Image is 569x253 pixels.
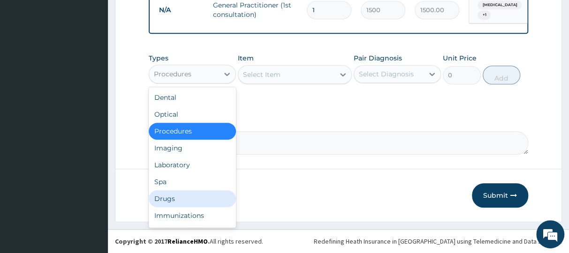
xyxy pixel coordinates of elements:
div: Dental [149,89,236,106]
a: RelianceHMO [167,237,208,246]
div: Minimize live chat window [154,5,176,27]
span: [MEDICAL_DATA] [478,0,522,10]
img: d_794563401_company_1708531726252_794563401 [17,47,38,70]
textarea: Type your message and hit 'Enter' [5,160,179,193]
div: Select Item [243,70,281,79]
div: Others [149,224,236,241]
div: Optical [149,106,236,123]
div: Immunizations [149,207,236,224]
div: Chat with us now [49,52,158,65]
td: N/A [154,1,208,19]
div: Select Diagnosis [359,69,414,79]
div: Redefining Heath Insurance in [GEOGRAPHIC_DATA] using Telemedicine and Data Science! [314,237,562,246]
div: Drugs [149,190,236,207]
label: Types [149,54,168,62]
div: Imaging [149,140,236,156]
div: Spa [149,173,236,190]
label: Pair Diagnosis [354,53,402,63]
strong: Copyright © 2017 . [115,237,210,246]
div: Laboratory [149,156,236,173]
label: Unit Price [443,53,477,63]
div: Procedures [149,123,236,140]
span: We're online! [54,70,129,165]
button: Submit [472,183,528,208]
footer: All rights reserved. [108,229,569,253]
span: + 1 [478,10,491,20]
button: Add [483,66,521,84]
div: Procedures [154,69,191,79]
label: Comment [149,118,528,126]
label: Item [238,53,254,63]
